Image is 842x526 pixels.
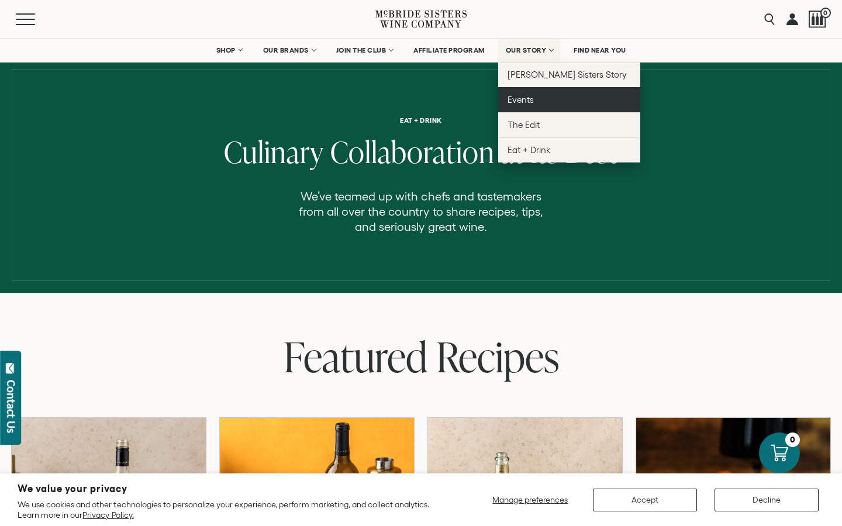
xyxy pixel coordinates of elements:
span: OUR STORY [506,46,547,54]
span: [PERSON_NAME] Sisters Story [508,70,627,79]
a: JOIN THE CLUB [329,39,401,62]
span: Recipes [436,328,559,385]
a: OUR BRANDS [256,39,323,62]
a: FIND NEAR YOU [566,39,634,62]
a: Events [498,87,640,112]
a: Eat + Drink [498,137,640,162]
div: Contact Us [5,380,17,433]
button: Accept [593,489,697,511]
a: AFFILIATE PROGRAM [406,39,492,62]
div: 0 [785,432,800,447]
span: JOIN THE CLUB [336,46,387,54]
span: Collaboration [330,131,495,172]
button: Decline [715,489,819,511]
a: OUR STORY [498,39,561,62]
span: AFFILIATE PROGRAM [413,46,485,54]
p: We use cookies and other technologies to personalize your experience, perform marketing, and coll... [18,499,445,520]
h2: We value your privacy [18,484,445,494]
span: Events [508,95,534,105]
span: 0 [820,8,831,18]
span: Eat + Drink [508,145,551,155]
button: Manage preferences [485,489,575,511]
span: SHOP [216,46,236,54]
span: Manage preferences [492,495,568,504]
button: Mobile Menu Trigger [16,13,58,25]
span: Culinary [224,131,324,172]
a: [PERSON_NAME] Sisters Story [498,62,640,87]
p: We’ve teamed up with chefs and tastemakers from all over the country to share recipes, tips, and ... [295,189,547,234]
span: Featured [284,328,427,385]
span: FIND NEAR YOU [574,46,626,54]
span: The Edit [508,120,540,130]
a: The Edit [498,112,640,137]
span: OUR BRANDS [263,46,309,54]
a: Privacy Policy. [82,510,133,520]
a: SHOP [209,39,250,62]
